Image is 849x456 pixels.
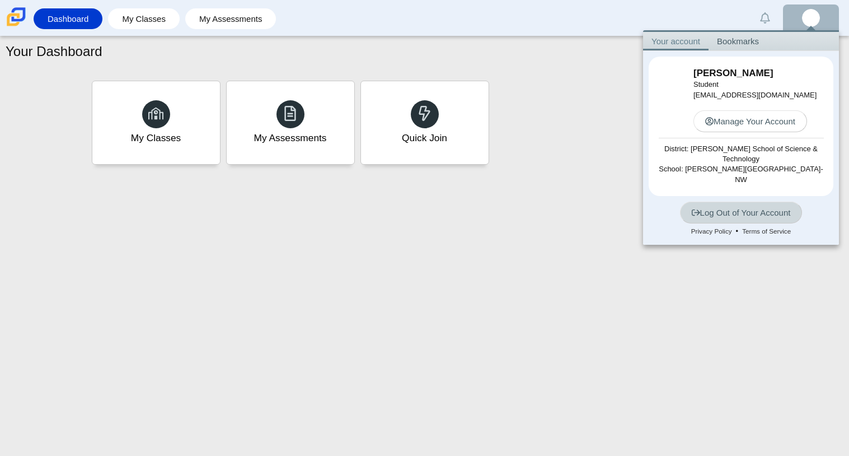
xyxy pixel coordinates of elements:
a: Log Out of Your Account [680,202,803,224]
a: Manage Your Account [693,110,807,132]
div: District: [PERSON_NAME] School of Science & Technology [654,144,828,164]
a: lamiya.martin.sJjv8i [783,4,839,31]
a: My Classes [92,81,221,165]
a: Your account [643,32,709,50]
a: My Assessments [191,8,271,29]
img: lamiya.martin.sJjv8i [654,68,688,101]
h1: Your Dashboard [6,42,102,61]
a: Carmen School of Science & Technology [4,21,28,30]
div: My Classes [131,131,181,145]
h3: [PERSON_NAME] [693,67,828,80]
span: Student [693,80,719,89]
a: My Assessments [226,81,355,165]
a: Quick Join [360,81,489,165]
a: Bookmarks [709,32,767,50]
div: Quick Join [402,131,447,145]
a: My Classes [114,8,174,29]
a: Terms of Service [738,226,795,236]
img: lamiya.martin.sJjv8i [802,9,820,27]
div: My Assessments [254,131,327,145]
div: • [649,224,833,239]
img: Carmen School of Science & Technology [4,5,28,29]
a: Alerts [753,6,777,30]
a: Dashboard [39,8,97,29]
div: School: [PERSON_NAME][GEOGRAPHIC_DATA]-NW [654,164,828,184]
a: Privacy Policy [687,226,736,236]
div: [EMAIL_ADDRESS][DOMAIN_NAME] [693,80,828,100]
